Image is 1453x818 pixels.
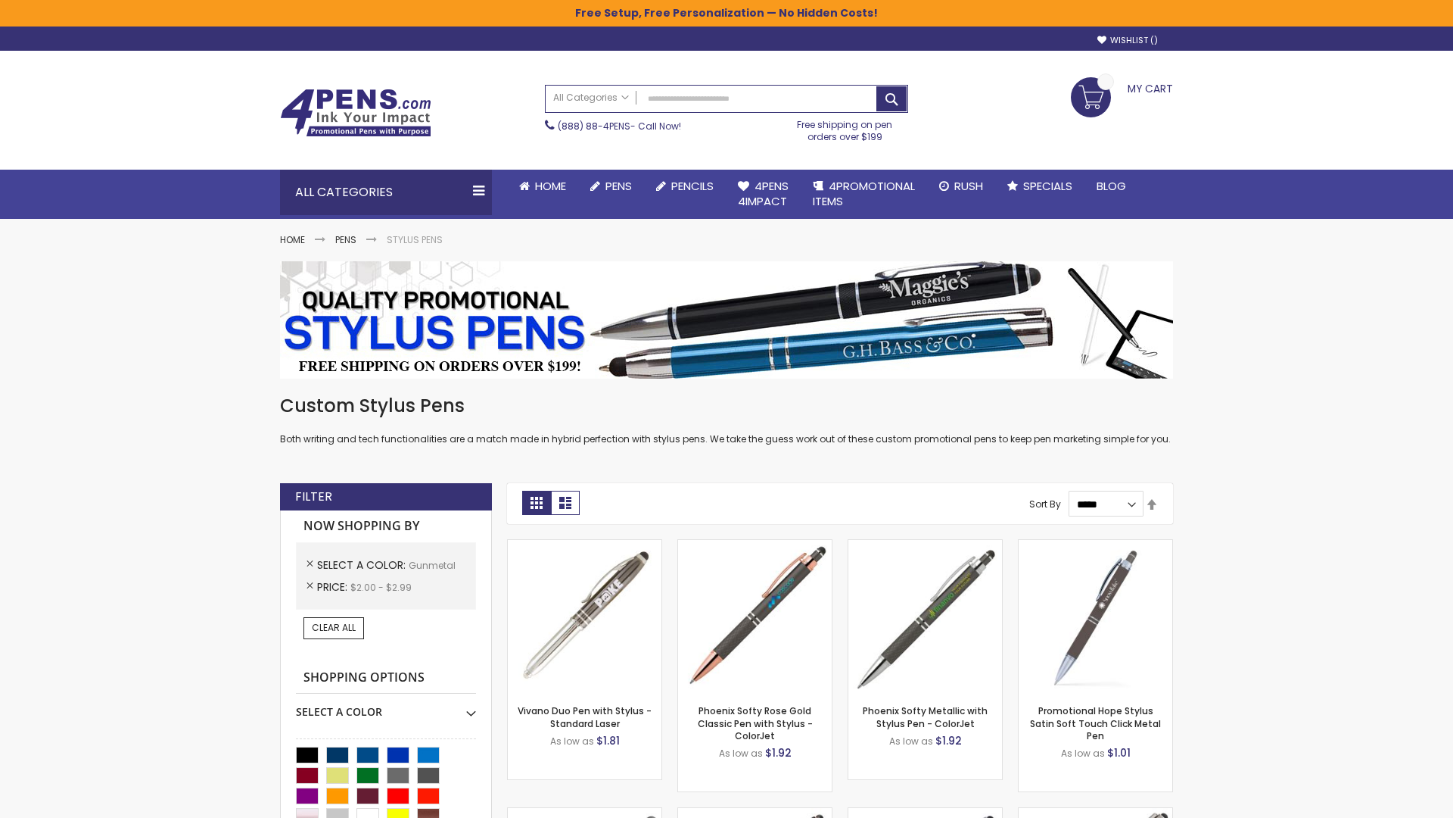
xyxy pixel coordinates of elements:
[765,745,792,760] span: $1.92
[508,539,661,552] a: Vivano Duo Pen with Stylus - Standard Laser-Gunmetal
[605,178,632,194] span: Pens
[1097,178,1126,194] span: Blog
[1107,745,1131,760] span: $1.01
[1023,178,1072,194] span: Specials
[719,747,763,760] span: As low as
[295,489,332,505] strong: Filter
[535,178,566,194] span: Home
[280,233,305,246] a: Home
[317,557,409,573] span: Select A Color
[550,735,594,748] span: As low as
[935,733,962,748] span: $1.92
[508,540,661,694] img: Vivano Duo Pen with Stylus - Standard Laser-Gunmetal
[350,581,412,594] span: $2.00 - $2.99
[927,170,995,203] a: Rush
[671,178,714,194] span: Pencils
[558,120,681,133] span: - Call Now!
[409,559,456,572] span: Gunmetal
[726,170,801,219] a: 4Pens4impact
[1029,498,1061,510] label: Sort By
[280,394,1173,446] div: Both writing and tech functionalities are a match made in hybrid perfection with stylus pens. We ...
[954,178,983,194] span: Rush
[1097,35,1158,46] a: Wishlist
[848,540,1002,694] img: Phoenix Softy Metallic with Stylus Pen - ColorJet-Gunmetal
[303,617,364,638] a: Clear All
[280,170,492,215] div: All Categories
[546,86,636,111] a: All Categories
[387,233,443,246] strong: Stylus Pens
[698,704,813,742] a: Phoenix Softy Rose Gold Classic Pen with Stylus - ColorJet
[1061,747,1105,760] span: As low as
[801,170,927,219] a: 4PROMOTIONALITEMS
[296,662,476,695] strong: Shopping Options
[280,394,1173,418] h1: Custom Stylus Pens
[578,170,644,203] a: Pens
[280,89,431,137] img: 4Pens Custom Pens and Promotional Products
[889,735,933,748] span: As low as
[738,178,789,209] span: 4Pens 4impact
[296,694,476,720] div: Select A Color
[1030,704,1161,742] a: Promotional Hope Stylus Satin Soft Touch Click Metal Pen
[1019,540,1172,694] img: Promotional Hope Stylus Satin Soft Touch Click Metal Pen-Gunmetal
[522,491,551,515] strong: Grid
[863,704,988,729] a: Phoenix Softy Metallic with Stylus Pen - ColorJet
[995,170,1084,203] a: Specials
[553,92,629,104] span: All Categories
[1019,539,1172,552] a: Promotional Hope Stylus Satin Soft Touch Click Metal Pen-Gunmetal
[644,170,726,203] a: Pencils
[312,621,356,634] span: Clear All
[678,540,832,694] img: Phoenix Softy Rose Gold Classic Pen with Stylus - ColorJet-Gunmetal
[518,704,652,729] a: Vivano Duo Pen with Stylus - Standard Laser
[678,539,832,552] a: Phoenix Softy Rose Gold Classic Pen with Stylus - ColorJet-Gunmetal
[335,233,356,246] a: Pens
[558,120,630,133] a: (888) 88-4PENS
[782,113,909,143] div: Free shipping on pen orders over $199
[813,178,915,209] span: 4PROMOTIONAL ITEMS
[848,539,1002,552] a: Phoenix Softy Metallic with Stylus Pen - ColorJet-Gunmetal
[596,733,620,748] span: $1.81
[317,579,350,595] span: Price
[1084,170,1138,203] a: Blog
[507,170,578,203] a: Home
[280,261,1173,379] img: Stylus Pens
[296,510,476,542] strong: Now Shopping by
